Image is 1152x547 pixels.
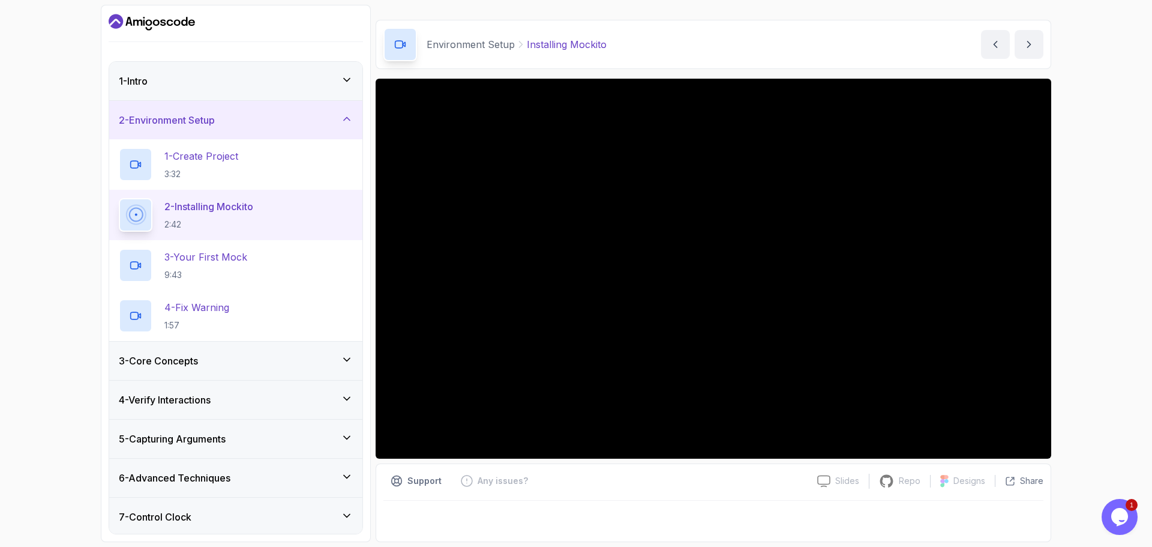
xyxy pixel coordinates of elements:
iframe: chat widget [1102,499,1140,535]
button: Share [995,475,1043,487]
h3: 2 - Environment Setup [119,113,215,127]
button: 7-Control Clock [109,498,362,536]
h3: 7 - Control Clock [119,510,191,524]
p: Repo [899,475,920,487]
p: Slides [835,475,859,487]
button: 4-Fix Warning1:57 [119,299,353,333]
p: Installing Mockito [527,37,607,52]
p: 2:42 [164,219,253,231]
button: 3-Your First Mock9:43 [119,249,353,282]
button: 2-Installing Mockito2:42 [119,198,353,232]
h3: 5 - Capturing Arguments [119,432,226,446]
button: 6-Advanced Techniques [109,459,362,497]
button: Support button [383,471,449,491]
h3: 3 - Core Concepts [119,354,198,368]
p: Support [407,475,442,487]
p: Any issues? [478,475,528,487]
button: 2-Environment Setup [109,101,362,139]
p: Environment Setup [427,37,515,52]
p: Designs [953,475,985,487]
a: Dashboard [109,13,195,32]
button: 3-Core Concepts [109,342,362,380]
p: 4 - Fix Warning [164,300,229,315]
button: previous content [981,30,1010,59]
p: Share [1020,475,1043,487]
p: 2 - Installing Mockito [164,199,253,214]
button: next content [1015,30,1043,59]
p: 1 - Create Project [164,149,238,163]
button: 5-Capturing Arguments [109,420,362,458]
p: 9:43 [164,269,247,281]
p: 1:57 [164,319,229,331]
h3: 4 - Verify Interactions [119,393,211,407]
iframe: To enrich screen reader interactions, please activate Accessibility in Grammarly extension settings [376,79,1051,459]
button: 1-Intro [109,62,362,100]
button: 4-Verify Interactions [109,381,362,419]
button: 1-Create Project3:32 [119,148,353,181]
h3: 1 - Intro [119,74,148,88]
p: 3:32 [164,168,238,180]
h3: 6 - Advanced Techniques [119,471,230,485]
p: 3 - Your First Mock [164,250,247,264]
